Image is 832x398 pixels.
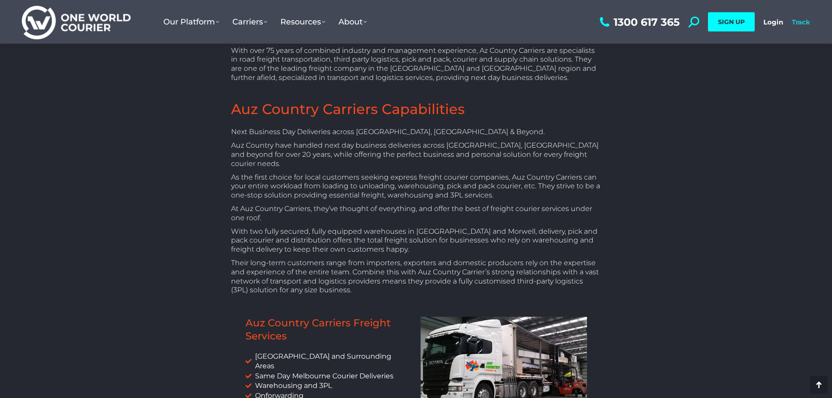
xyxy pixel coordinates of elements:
span: Our Platform [163,17,219,27]
p: Next Business Day Deliveries across [GEOGRAPHIC_DATA], [GEOGRAPHIC_DATA] & Beyond. [231,128,601,137]
a: Track [792,18,810,26]
span: Same Day Melbourne Courier Deliveries [253,371,394,381]
div: With over 75 years of combined industry and management experience, Az Country Carriers are specia... [231,46,601,83]
img: One World Courier [22,4,131,40]
span: Resources [280,17,325,27]
a: Login [763,18,783,26]
span: Carriers [232,17,267,27]
span: About [338,17,367,27]
a: Our Platform [157,8,226,35]
h2: Auz Country Carriers Freight Services [245,317,412,343]
a: About [332,8,373,35]
a: 1300 617 365 [597,17,680,28]
a: Carriers [226,8,274,35]
a: SIGN UP [708,12,755,31]
p: As the first choice for local customers seeking express freight courier companies, Auz Country Ca... [231,173,601,200]
p: With two fully secured, fully equipped warehouses in [GEOGRAPHIC_DATA] and Morwell, delivery, pic... [231,227,601,254]
p: Their long-term customers range from importers, exporters and domestic producers rely on the expe... [231,259,601,295]
h2: Auz Country Carriers Capabilities [231,100,601,118]
a: Resources [274,8,332,35]
span: [GEOGRAPHIC_DATA] and Surrounding Areas [253,352,412,371]
p: Auz Country have handled next day business deliveries across [GEOGRAPHIC_DATA], [GEOGRAPHIC_DATA]... [231,141,601,168]
p: At Auz Country Carriers, they’ve thought of everything, and offer the best of freight courier ser... [231,204,601,223]
span: Warehousing and 3PL [253,381,332,391]
span: SIGN UP [718,18,745,26]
